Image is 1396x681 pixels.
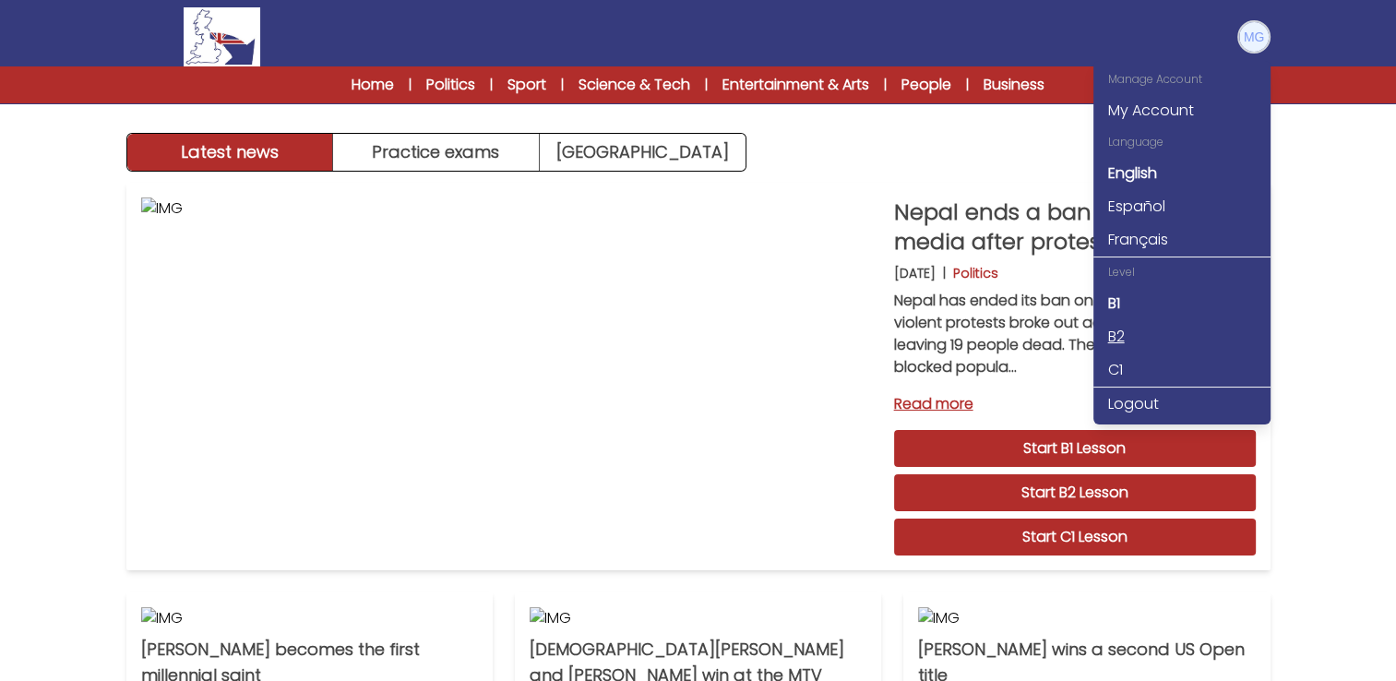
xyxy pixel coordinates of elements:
a: B2 [1093,320,1271,353]
div: Language [1093,127,1271,157]
div: Manage Account [1093,65,1271,94]
span: | [561,76,564,94]
div: Level [1093,257,1271,287]
p: Politics [953,264,998,282]
a: Entertainment & Arts [722,74,869,96]
img: Martina Graps [1239,22,1269,52]
img: IMG [530,607,866,629]
p: [DATE] [894,264,936,282]
b: | [943,264,946,282]
a: Start B2 Lesson [894,474,1256,511]
a: Logo [126,7,318,66]
img: IMG [141,607,478,629]
span: | [966,76,969,94]
a: People [901,74,951,96]
a: Science & Tech [579,74,690,96]
a: Logout [1093,388,1271,421]
button: Practice exams [333,134,540,171]
a: Start B1 Lesson [894,430,1256,467]
span: | [490,76,493,94]
span: | [705,76,708,94]
a: C1 [1093,353,1271,387]
a: Home [352,74,394,96]
img: Logo [184,7,259,66]
img: IMG [141,197,879,556]
a: Sport [507,74,546,96]
a: Start C1 Lesson [894,519,1256,556]
p: Nepal has ended its ban on social media after violent protests broke out across the country, leav... [894,290,1256,378]
span: | [409,76,412,94]
a: English [1093,157,1271,190]
a: Read more [894,393,1256,415]
a: [GEOGRAPHIC_DATA] [540,134,746,171]
span: | [884,76,887,94]
p: Nepal ends a ban on social media after protests [894,197,1256,257]
a: Español [1093,190,1271,223]
a: Français [1093,223,1271,257]
img: IMG [918,607,1255,629]
a: Politics [426,74,475,96]
a: Business [984,74,1044,96]
a: My Account [1093,94,1271,127]
a: B1 [1093,287,1271,320]
button: Latest news [127,134,334,171]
